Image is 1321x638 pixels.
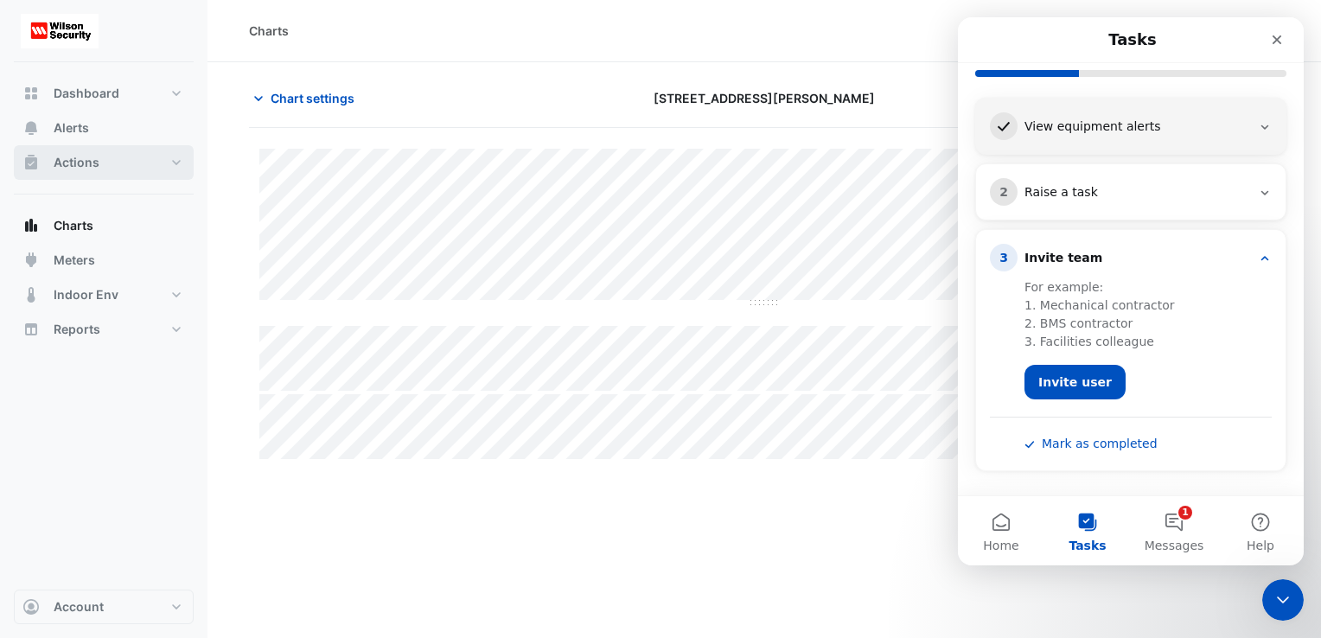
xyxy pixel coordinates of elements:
app-icon: Charts [22,217,40,234]
img: Company Logo [21,14,99,48]
span: Meters [54,252,95,269]
button: Alerts [14,111,194,145]
button: Actions [14,145,194,180]
button: Charts [14,208,194,243]
app-icon: Alerts [22,119,40,137]
span: Charts [54,217,93,234]
app-icon: Dashboard [22,85,40,102]
app-icon: Actions [22,154,40,171]
span: Account [54,598,104,616]
app-icon: Meters [22,252,40,269]
span: Indoor Env [54,286,118,303]
app-icon: Reports [22,321,40,338]
button: Account [14,590,194,624]
div: Charts [249,22,289,40]
span: Actions [54,154,99,171]
button: Indoor Env [14,278,194,312]
button: Meters [14,243,194,278]
button: Dashboard [14,76,194,111]
iframe: Intercom live chat [958,17,1304,565]
app-icon: Indoor Env [22,286,40,303]
button: Chart settings [249,83,366,113]
span: Reports [54,321,100,338]
iframe: Intercom live chat [1262,579,1304,621]
span: Chart settings [271,89,354,107]
span: [STREET_ADDRESS][PERSON_NAME] [654,89,875,107]
span: Alerts [54,119,89,137]
span: Dashboard [54,85,119,102]
button: Reports [14,312,194,347]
